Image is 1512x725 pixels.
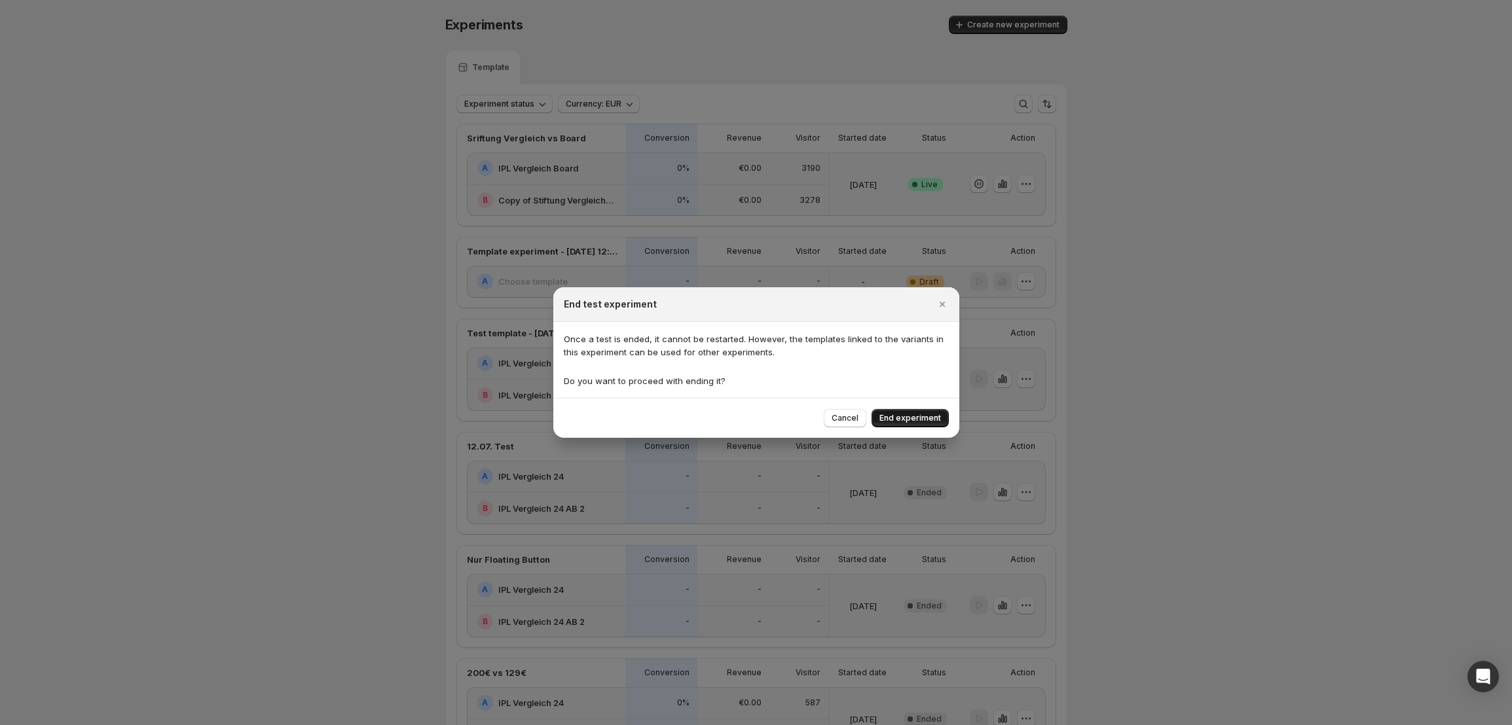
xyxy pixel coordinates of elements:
[879,413,941,423] span: End experiment
[564,298,657,311] h2: End test experiment
[564,332,949,359] p: Once a test is ended, it cannot be restarted. However, the templates linked to the variants in th...
[1467,661,1499,692] div: Open Intercom Messenger
[933,295,951,313] button: Close
[824,409,866,427] button: Cancel
[872,409,949,427] button: End experiment
[832,413,858,423] span: Cancel
[564,374,949,387] p: Do you want to proceed with ending it?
